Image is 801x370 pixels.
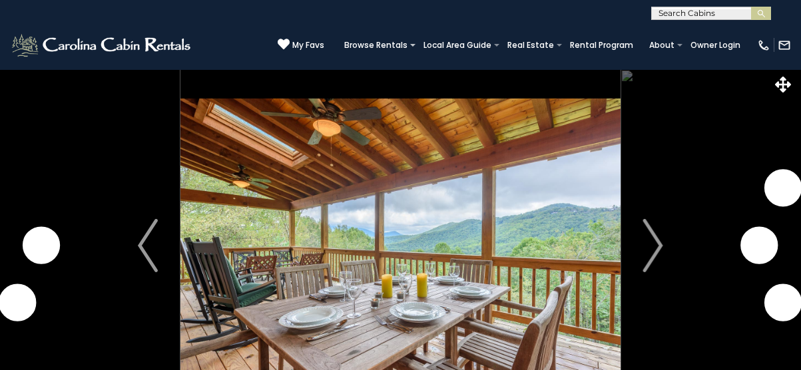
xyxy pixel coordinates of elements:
[501,36,561,55] a: Real Estate
[684,36,747,55] a: Owner Login
[417,36,498,55] a: Local Area Guide
[338,36,414,55] a: Browse Rentals
[757,39,770,52] img: phone-regular-white.png
[643,219,663,272] img: arrow
[10,32,194,59] img: White-1-2.png
[138,219,158,272] img: arrow
[292,39,324,51] span: My Favs
[563,36,640,55] a: Rental Program
[778,39,791,52] img: mail-regular-white.png
[278,38,324,52] a: My Favs
[643,36,681,55] a: About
